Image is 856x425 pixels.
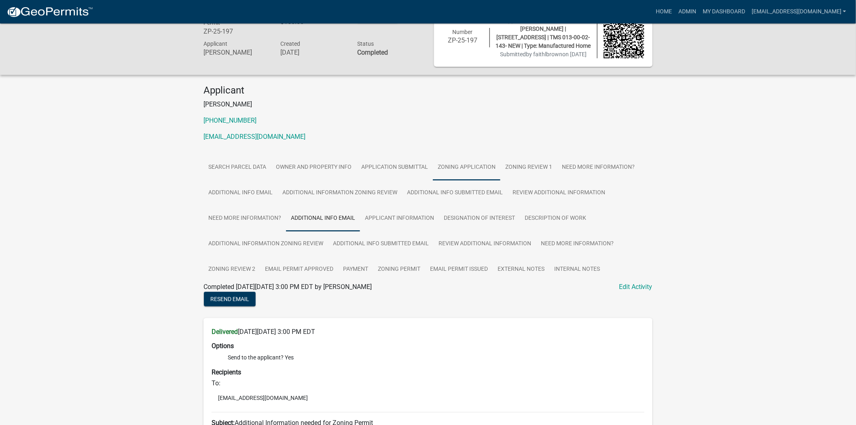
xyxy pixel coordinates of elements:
[328,231,434,257] a: Additional Info submitted Email
[286,206,360,232] a: Additional info email
[526,51,562,57] span: by faithlbrown
[675,4,699,19] a: Admin
[228,353,644,362] li: Send to the applicant? Yes
[203,257,260,283] a: Zoning Review 2
[212,368,241,376] strong: Recipients
[425,257,493,283] a: Email Permit Issued
[338,257,373,283] a: Payment
[373,257,425,283] a: Zoning Permit
[203,100,653,109] p: [PERSON_NAME]
[439,206,520,232] a: Designation of Interest
[203,180,278,206] a: Additional info email
[699,4,748,19] a: My Dashboard
[271,155,356,181] a: Owner and Property Info
[203,283,372,291] span: Completed [DATE][DATE] 3:00 PM EDT by [PERSON_NAME]
[212,342,234,350] strong: Options
[442,36,483,44] h6: ZP-25-197
[748,4,850,19] a: [EMAIL_ADDRESS][DOMAIN_NAME]
[203,206,286,232] a: Need More Information?
[212,392,644,404] li: [EMAIL_ADDRESS][DOMAIN_NAME]
[536,231,619,257] a: Need More Information?
[203,117,256,124] a: [PHONE_NUMBER]
[508,180,610,206] a: Review Additional Information
[203,133,305,140] a: [EMAIL_ADDRESS][DOMAIN_NAME]
[604,17,645,58] img: QR code
[212,379,644,387] h6: To:
[360,206,439,232] a: Applicant Information
[619,282,653,292] a: Edit Activity
[203,85,653,96] h4: Applicant
[280,49,345,56] h6: [DATE]
[357,49,388,56] strong: Completed
[260,257,338,283] a: Email Permit Approved
[203,155,271,181] a: Search Parcel Data
[500,51,587,57] span: Submitted on [DATE]
[212,328,644,336] h6: [DATE][DATE] 3:00 PM EDT
[653,4,675,19] a: Home
[212,328,238,336] strong: Delivered
[453,29,473,35] span: Number
[500,155,557,181] a: Zoning Review 1
[433,155,500,181] a: Zoning Application
[203,49,268,56] h6: [PERSON_NAME]
[520,206,591,232] a: Description of Work
[280,40,300,47] span: Created
[402,180,508,206] a: Additional Info submitted Email
[203,231,328,257] a: Additional Information Zoning Review
[357,40,374,47] span: Status
[278,180,402,206] a: Additional Information Zoning Review
[203,28,268,35] h6: ZP-25-197
[434,231,536,257] a: Review Additional Information
[210,296,249,302] span: Resend Email
[493,257,549,283] a: External Notes
[203,40,227,47] span: Applicant
[549,257,605,283] a: Internal Notes
[204,292,256,306] button: Resend Email
[356,155,433,181] a: Application Submittal
[557,155,640,181] a: Need More Information?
